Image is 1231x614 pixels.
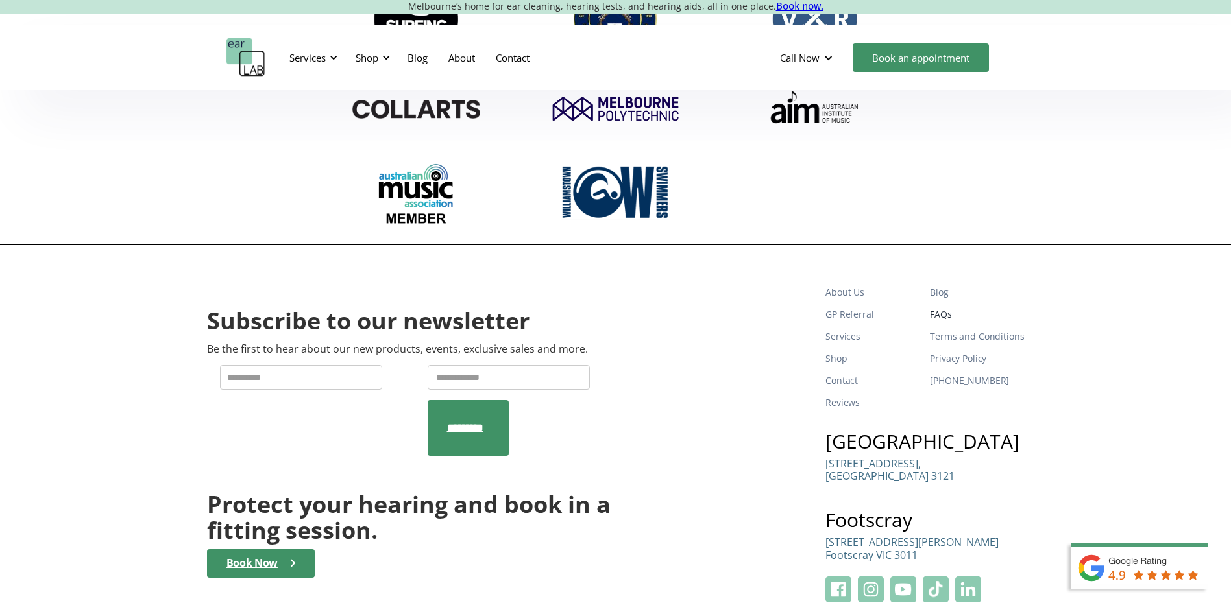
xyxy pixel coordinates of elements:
a: Services [825,325,920,348]
a: About Us [825,281,920,303]
a: Book Now [207,549,315,577]
div: Shop [356,51,378,64]
div: Book Now [226,557,278,569]
p: [STREET_ADDRESS][PERSON_NAME] Footscray VIC 3011 [825,536,999,561]
a: GP Referral [825,303,920,325]
a: [STREET_ADDRESS][PERSON_NAME]Footscray VIC 3011 [825,536,999,571]
img: Facebook Logo [825,576,851,602]
iframe: reCAPTCHA [220,400,417,451]
p: [STREET_ADDRESS], [GEOGRAPHIC_DATA] 3121 [825,458,955,482]
a: Blog [930,281,1024,303]
div: Shop [348,38,394,77]
a: FAQs [930,303,1024,325]
h3: Footscray [825,510,1024,530]
h2: Protect your hearing and book in a fitting session. [207,491,611,543]
h2: Subscribe to our newsletter [207,306,530,337]
a: Contact [485,39,540,77]
a: Reviews [825,392,920,414]
a: About [438,39,485,77]
div: Call Now [770,38,846,77]
p: Be the first to hear about our new products, events, exclusive sales and more. [207,343,588,355]
a: Terms and Conditions [930,325,1024,348]
form: Newsletter Form [207,365,611,456]
a: [PHONE_NUMBER] [930,370,1024,392]
div: Services [282,38,341,77]
a: Contact [825,370,920,392]
img: Instagram Logo [858,576,884,602]
a: Privacy Policy [930,348,1024,370]
a: Blog [397,39,438,77]
div: Services [289,51,326,64]
div: Call Now [780,51,820,64]
h3: [GEOGRAPHIC_DATA] [825,432,1024,451]
a: Book an appointment [853,43,989,72]
img: Linkeidn Logo [955,576,981,602]
a: Shop [825,348,920,370]
a: home [226,38,265,77]
a: [STREET_ADDRESS],[GEOGRAPHIC_DATA] 3121 [825,458,955,492]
